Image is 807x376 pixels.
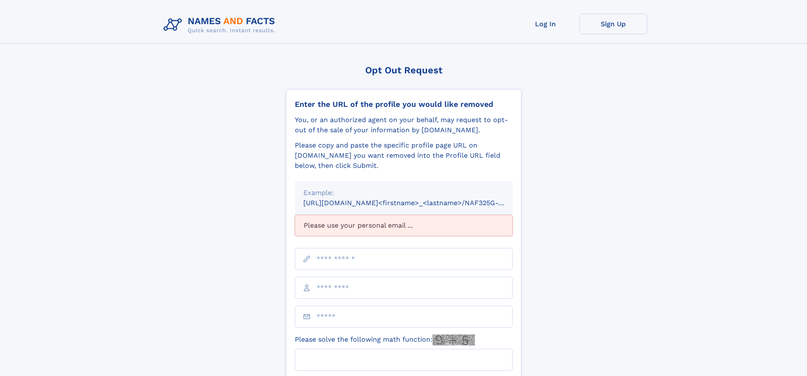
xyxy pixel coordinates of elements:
a: Sign Up [580,14,647,34]
div: You, or an authorized agent on your behalf, may request to opt-out of the sale of your informatio... [295,115,513,135]
img: Logo Names and Facts [160,14,282,36]
small: [URL][DOMAIN_NAME]<firstname>_<lastname>/NAF325G-xxxxxxxx [303,199,529,207]
div: Enter the URL of the profile you would like removed [295,100,513,109]
div: Please copy and paste the specific profile page URL on [DOMAIN_NAME] you want removed into the Pr... [295,140,513,171]
div: Example: [303,188,504,198]
div: Opt Out Request [286,65,521,75]
a: Log In [512,14,580,34]
label: Please solve the following math function: [295,334,475,345]
div: Please use your personal email ... [295,215,513,236]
